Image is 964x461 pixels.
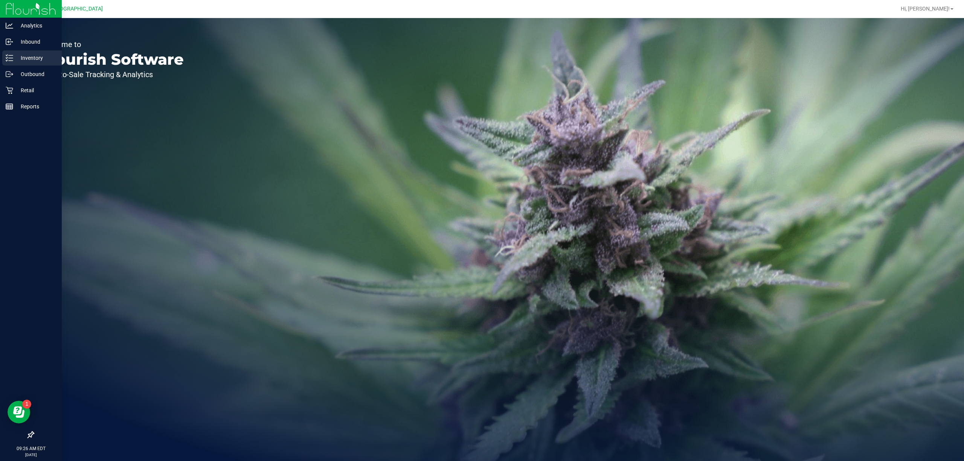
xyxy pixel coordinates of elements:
[3,445,58,452] p: 09:26 AM EDT
[6,87,13,94] inline-svg: Retail
[13,102,58,111] p: Reports
[6,22,13,29] inline-svg: Analytics
[41,52,184,67] p: Flourish Software
[41,41,184,48] p: Welcome to
[51,6,103,12] span: [GEOGRAPHIC_DATA]
[41,71,184,78] p: Seed-to-Sale Tracking & Analytics
[901,6,950,12] span: Hi, [PERSON_NAME]!
[6,38,13,46] inline-svg: Inbound
[13,53,58,62] p: Inventory
[13,70,58,79] p: Outbound
[8,401,30,423] iframe: Resource center
[6,103,13,110] inline-svg: Reports
[3,452,58,458] p: [DATE]
[22,400,31,409] iframe: Resource center unread badge
[13,21,58,30] p: Analytics
[6,54,13,62] inline-svg: Inventory
[13,37,58,46] p: Inbound
[6,70,13,78] inline-svg: Outbound
[13,86,58,95] p: Retail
